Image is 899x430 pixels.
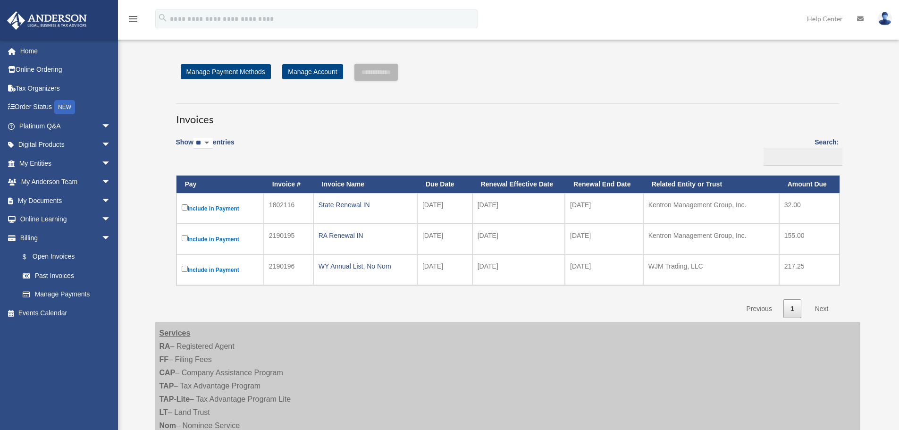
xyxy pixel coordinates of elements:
img: User Pic [878,12,892,25]
a: Online Learningarrow_drop_down [7,210,125,229]
th: Amount Due: activate to sort column ascending [779,176,840,193]
th: Related Entity or Trust: activate to sort column ascending [643,176,779,193]
strong: CAP [160,369,176,377]
a: Manage Payment Methods [181,64,271,79]
span: arrow_drop_down [101,228,120,248]
img: Anderson Advisors Platinum Portal [4,11,90,30]
label: Search: [760,136,839,166]
span: arrow_drop_down [101,173,120,192]
td: [DATE] [417,193,472,224]
a: My Entitiesarrow_drop_down [7,154,125,173]
label: Show entries [176,136,235,158]
td: 2190195 [264,224,313,254]
a: Manage Account [282,64,343,79]
td: [DATE] [417,254,472,285]
input: Include in Payment [182,266,188,272]
td: 32.00 [779,193,840,224]
a: Digital Productsarrow_drop_down [7,135,125,154]
a: Events Calendar [7,304,125,322]
td: Kentron Management Group, Inc. [643,224,779,254]
a: Manage Payments [13,285,120,304]
th: Invoice #: activate to sort column ascending [264,176,313,193]
td: Kentron Management Group, Inc. [643,193,779,224]
div: State Renewal IN [319,198,412,211]
td: 155.00 [779,224,840,254]
td: [DATE] [472,224,565,254]
strong: FF [160,355,169,363]
label: Include in Payment [182,233,259,245]
td: [DATE] [565,193,643,224]
td: [DATE] [565,224,643,254]
a: My Anderson Teamarrow_drop_down [7,173,125,192]
strong: Nom [160,422,176,430]
i: search [158,13,168,23]
strong: RA [160,342,170,350]
input: Search: [764,148,842,166]
th: Invoice Name: activate to sort column ascending [313,176,417,193]
a: $Open Invoices [13,247,116,267]
th: Pay: activate to sort column descending [176,176,264,193]
td: 1802116 [264,193,313,224]
td: 217.25 [779,254,840,285]
a: Next [808,299,836,319]
input: Include in Payment [182,204,188,211]
a: Order StatusNEW [7,98,125,117]
td: [DATE] [417,224,472,254]
span: arrow_drop_down [101,210,120,229]
strong: LT [160,408,168,416]
span: arrow_drop_down [101,154,120,173]
a: Home [7,42,125,60]
td: WJM Trading, LLC [643,254,779,285]
td: [DATE] [472,254,565,285]
a: Online Ordering [7,60,125,79]
div: WY Annual List, No Nom [319,260,412,273]
label: Include in Payment [182,202,259,214]
a: Tax Organizers [7,79,125,98]
div: RA Renewal IN [319,229,412,242]
th: Due Date: activate to sort column ascending [417,176,472,193]
strong: Services [160,329,191,337]
a: My Documentsarrow_drop_down [7,191,125,210]
strong: TAP [160,382,174,390]
th: Renewal End Date: activate to sort column ascending [565,176,643,193]
span: $ [28,251,33,263]
div: NEW [54,100,75,114]
td: [DATE] [565,254,643,285]
span: arrow_drop_down [101,191,120,211]
h3: Invoices [176,103,839,127]
th: Renewal Effective Date: activate to sort column ascending [472,176,565,193]
span: arrow_drop_down [101,117,120,136]
label: Include in Payment [182,264,259,276]
td: 2190196 [264,254,313,285]
a: Past Invoices [13,266,120,285]
a: 1 [783,299,801,319]
td: [DATE] [472,193,565,224]
select: Showentries [193,138,213,149]
strong: TAP-Lite [160,395,190,403]
i: menu [127,13,139,25]
span: arrow_drop_down [101,135,120,155]
input: Include in Payment [182,235,188,241]
a: menu [127,17,139,25]
a: Platinum Q&Aarrow_drop_down [7,117,125,135]
a: Previous [739,299,779,319]
a: Billingarrow_drop_down [7,228,120,247]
